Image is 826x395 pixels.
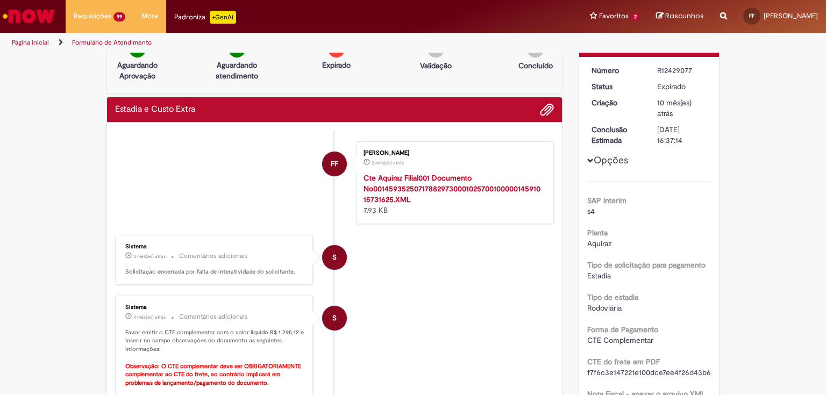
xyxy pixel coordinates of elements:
b: SAP Interim [587,196,626,205]
dt: Conclusão Estimada [583,124,650,146]
span: CTE Complementar [587,335,653,345]
a: Página inicial [12,38,49,47]
b: Planta [587,228,608,238]
p: Solicitação encerrada por falta de interatividade do solicitante. [125,268,304,276]
small: Comentários adicionais [179,252,248,261]
time: 02/06/2025 16:01:05 [133,314,166,320]
p: +GenAi [210,11,236,24]
h2: Estadia e Custo Extra Histórico de tíquete [115,105,195,114]
span: S [332,305,337,331]
span: Rascunhos [665,11,704,21]
span: S [332,245,337,270]
small: Comentários adicionais [179,312,248,321]
span: s4 [587,206,595,216]
div: Sistema [125,304,304,311]
a: Formulário de Atendimento [72,38,152,47]
p: Aguardando atendimento [211,60,263,81]
span: 4 mês(es) atrás [133,314,166,320]
p: Concluído [518,60,553,71]
span: 10 mês(es) atrás [657,98,692,118]
span: More [141,11,158,21]
p: Validação [420,60,452,71]
span: f7f6c3e147221e100dce7ee4f26d43b6 [587,368,711,377]
div: 18/12/2024 10:37:09 [657,97,707,119]
dt: Criação [583,97,650,108]
time: 17/07/2025 17:06:34 [372,160,404,166]
img: ServiceNow [1,5,56,27]
span: FF [331,151,338,177]
ul: Trilhas de página [8,33,543,53]
span: Estadia [587,271,611,281]
dt: Número [583,65,650,76]
p: Expirado [322,60,351,70]
b: CTE do frete em PDF [587,357,660,367]
div: System [322,245,347,270]
b: Forma de Pagamento [587,325,658,334]
span: Favoritos [599,11,629,21]
dt: Status [583,81,650,92]
div: Padroniza [174,11,236,24]
span: FF [749,12,754,19]
div: Sistema [125,243,304,250]
div: [DATE] 16:37:14 [657,124,707,146]
span: 2 mês(es) atrás [372,160,404,166]
span: 3 mês(es) atrás [133,253,166,260]
a: Cte Aquiraz Filial001 Documento No00145935250717882973000102570010000014591015731625.XML [364,173,540,204]
span: 2 [631,12,640,21]
div: 7.93 KB [364,173,543,216]
div: Expirado [657,81,707,92]
div: Fabiana Fonseca [322,152,347,176]
span: 99 [113,12,125,21]
span: Rodoviária [587,303,622,313]
span: Aquiraz [587,239,611,248]
span: [PERSON_NAME] [764,11,818,20]
span: Requisições [74,11,111,21]
button: Adicionar anexos [540,103,554,117]
div: R12429077 [657,65,707,76]
b: Tipo de solicitação para pagamento [587,260,706,270]
b: Observação: O CTE complementar deve ser OBRIGATORIAMENTE complementar ao CTE do frete, ao contrár... [125,362,303,387]
b: Tipo de estadia [587,292,638,302]
div: [PERSON_NAME] [364,150,543,156]
time: 28/06/2025 08:11:20 [133,253,166,260]
a: Rascunhos [656,11,704,21]
div: System [322,306,347,331]
p: Aguardando Aprovação [111,60,163,81]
